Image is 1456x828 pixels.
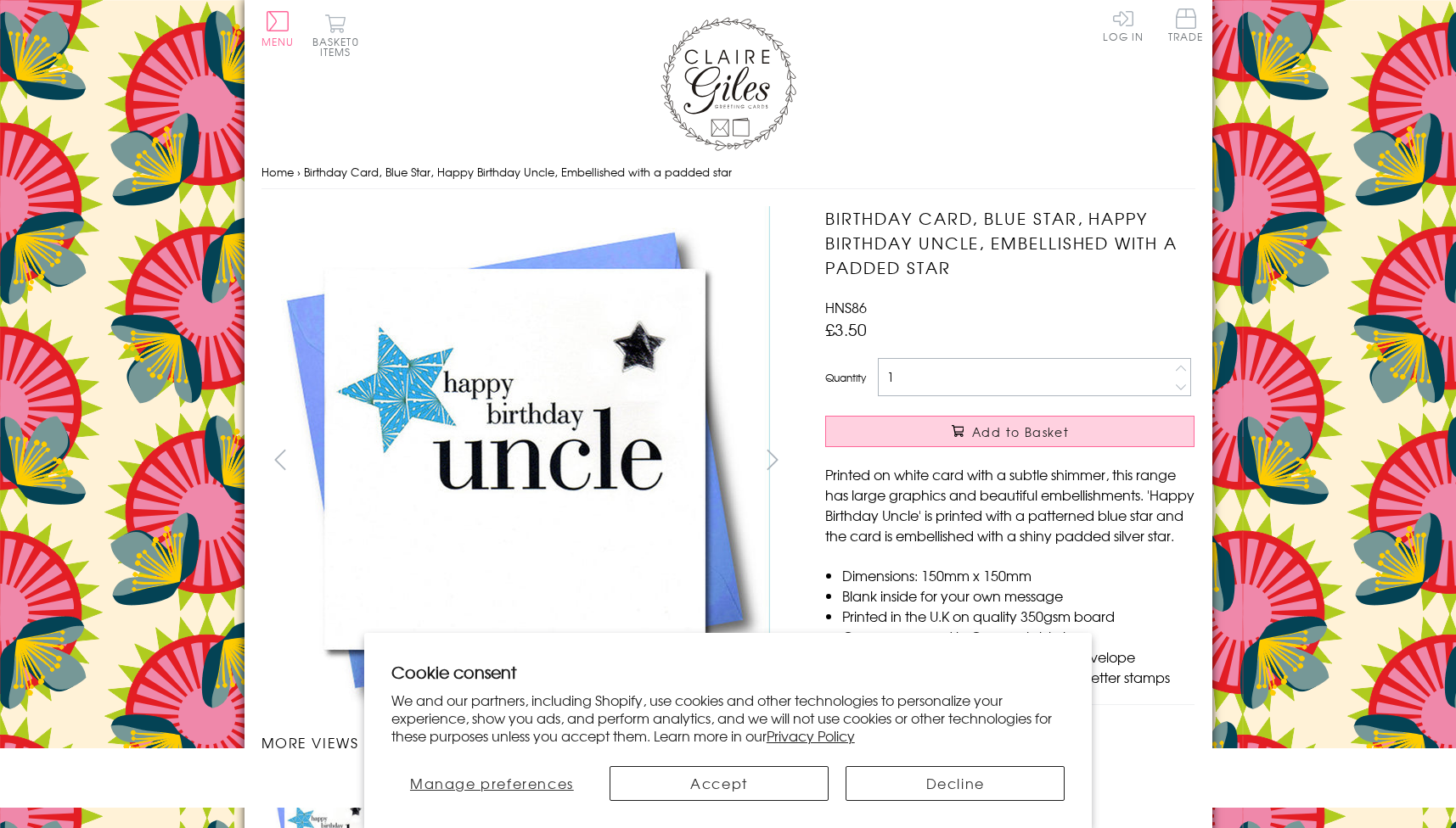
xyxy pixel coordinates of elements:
h3: More views [261,732,792,752]
span: £3.50 [825,317,867,341]
h2: Cookie consent [391,660,1065,684]
button: Decline [846,766,1065,801]
span: Trade [1168,8,1204,42]
p: We and our partners, including Shopify, use cookies and other technologies to personalize your ex... [391,691,1065,744]
span: Menu [261,34,295,49]
img: Birthday Card, Blue Star, Happy Birthday Uncle, Embellished with a padded star [791,206,1301,715]
li: Blank inside for your own message [842,585,1195,606]
a: Trade [1168,8,1204,45]
span: 0 items [320,34,359,59]
span: HNS86 [825,297,867,317]
nav: breadcrumbs [261,155,1195,190]
li: Comes wrapped in Compostable bag [842,626,1195,646]
span: Add to Basket [972,423,1069,440]
button: Manage preferences [391,766,593,801]
button: next [753,440,791,478]
button: Menu [261,11,295,47]
img: Claire Giles Greetings Cards [661,17,796,151]
li: Printed in the U.K on quality 350gsm board [842,606,1195,626]
span: › [297,164,301,180]
button: prev [261,440,300,478]
a: Privacy Policy [767,725,855,746]
button: Add to Basket [825,416,1195,447]
li: Dimensions: 150mm x 150mm [842,565,1195,585]
p: Printed on white card with a subtle shimmer, this range has large graphics and beautiful embellis... [825,464,1195,545]
a: Log In [1103,8,1144,42]
button: Accept [610,766,829,801]
img: Birthday Card, Blue Star, Happy Birthday Uncle, Embellished with a padded star [261,206,770,714]
span: Birthday Card, Blue Star, Happy Birthday Uncle, Embellished with a padded star [304,164,732,180]
a: Home [261,164,294,180]
button: Basket0 items [312,14,359,57]
h1: Birthday Card, Blue Star, Happy Birthday Uncle, Embellished with a padded star [825,206,1195,279]
label: Quantity [825,370,866,385]
span: Manage preferences [410,773,574,793]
